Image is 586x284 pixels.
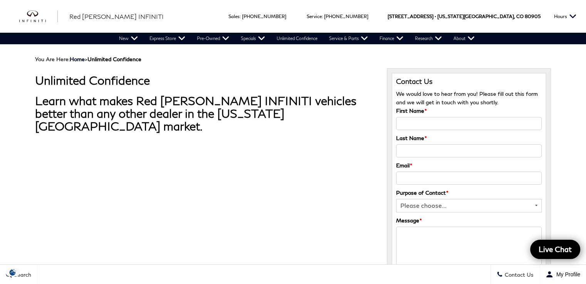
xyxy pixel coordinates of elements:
[35,74,375,87] h1: Unlimited Confidence
[323,33,374,44] a: Service & Parts
[396,189,448,197] label: Purpose of Contact
[396,90,538,105] span: We would love to hear from you! Please fill out this form and we will get in touch with you shortly.
[228,13,240,19] span: Sales
[374,33,409,44] a: Finance
[396,161,412,170] label: Email
[396,216,422,225] label: Message
[35,149,251,270] iframe: YouTube video player
[322,13,323,19] span: :
[396,77,542,86] h3: Contact Us
[553,271,580,277] span: My Profile
[70,56,141,62] span: >
[307,13,322,19] span: Service
[271,33,323,44] a: Unlimited Confidence
[19,10,58,23] a: infiniti
[113,33,144,44] a: New
[448,33,480,44] a: About
[324,13,368,19] a: [PHONE_NUMBER]
[396,134,427,142] label: Last Name
[144,33,191,44] a: Express Store
[235,33,271,44] a: Specials
[35,56,551,62] div: Breadcrumbs
[530,240,580,259] a: Live Chat
[4,268,22,276] img: Opt-Out Icon
[388,13,541,19] a: [STREET_ADDRESS] • [US_STATE][GEOGRAPHIC_DATA], CO 80905
[19,10,58,23] img: INFINITI
[540,265,586,284] button: Open user profile menu
[409,33,448,44] a: Research
[242,13,286,19] a: [PHONE_NUMBER]
[35,94,356,133] strong: Learn what makes Red [PERSON_NAME] INFINITI vehicles better than any other dealer in the [US_STAT...
[191,33,235,44] a: Pre-Owned
[12,271,31,278] span: Search
[87,56,141,62] strong: Unlimited Confidence
[69,12,164,21] a: Red [PERSON_NAME] INFINITI
[69,13,164,20] span: Red [PERSON_NAME] INFINITI
[70,56,85,62] a: Home
[240,13,241,19] span: :
[4,268,22,276] section: Click to Open Cookie Consent Modal
[113,33,480,44] nav: Main Navigation
[503,271,534,278] span: Contact Us
[35,56,141,62] span: You Are Here:
[535,244,576,254] span: Live Chat
[396,107,427,115] label: First Name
